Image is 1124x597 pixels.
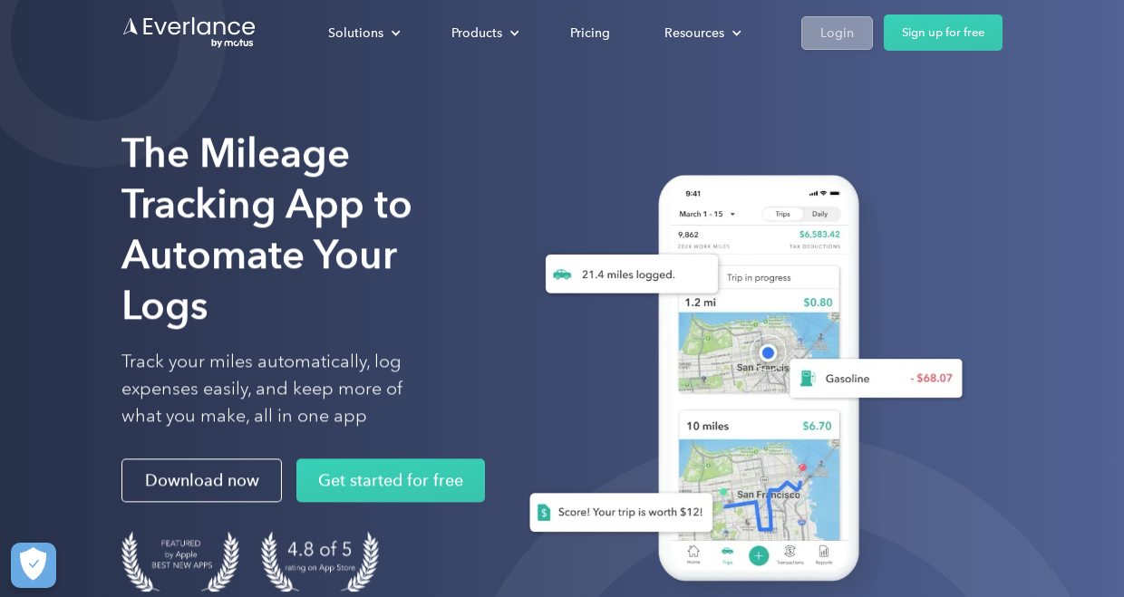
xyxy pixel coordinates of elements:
img: 4.9 out of 5 stars on the app store [261,532,379,592]
a: Get started for free [296,459,485,503]
button: Cookies Settings [11,543,56,588]
div: Solutions [328,22,383,44]
a: Download now [121,459,282,503]
img: Badge for Featured by Apple Best New Apps [121,532,239,592]
p: Track your miles automatically, log expenses easily, and keep more of what you make, all in one app [121,349,445,430]
a: Login [801,16,873,50]
div: Resources [646,17,756,49]
strong: The Mileage Tracking App to Automate Your Logs [121,129,412,329]
div: Pricing [570,22,610,44]
a: Sign up for free [884,14,1003,51]
div: Login [820,22,854,44]
a: Pricing [552,17,628,49]
a: Go to homepage [121,15,257,50]
div: Resources [664,22,724,44]
div: Products [451,22,502,44]
div: Solutions [310,17,415,49]
div: Products [433,17,534,49]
